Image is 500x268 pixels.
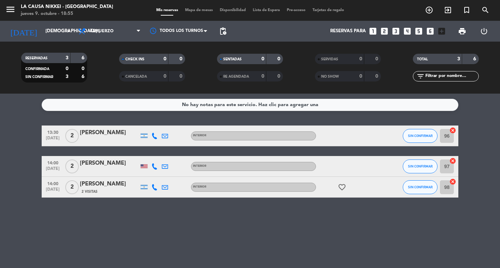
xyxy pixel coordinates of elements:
i: add_box [437,27,446,36]
i: looks_one [368,27,377,36]
strong: 0 [261,74,264,79]
span: 2 [65,129,79,143]
span: SIN CONFIRMAR [25,75,53,79]
i: looks_two [380,27,389,36]
i: cancel [449,127,456,134]
span: Almuerzo [90,29,114,34]
span: RESERVADAS [25,57,48,60]
span: SIN CONFIRMAR [408,134,433,138]
button: SIN CONFIRMAR [403,180,437,194]
div: LOG OUT [473,21,495,42]
span: Lista de Espera [249,8,283,12]
strong: 3 [66,55,68,60]
span: [DATE] [44,166,61,174]
strong: 0 [277,57,282,61]
span: NO SHOW [321,75,339,78]
div: [PERSON_NAME] [80,180,139,189]
span: [DATE] [44,136,61,144]
span: TOTAL [417,58,428,61]
span: Reservas para [330,28,366,34]
i: add_circle_outline [425,6,433,14]
div: [PERSON_NAME] [80,128,139,137]
i: arrow_drop_down [65,27,73,35]
i: looks_3 [391,27,400,36]
span: RE AGENDADA [223,75,249,78]
i: filter_list [416,72,425,80]
strong: 0 [66,66,68,71]
strong: 0 [261,57,264,61]
span: Disponibilidad [216,8,249,12]
button: SIN CONFIRMAR [403,129,437,143]
span: CONFIRMADA [25,67,49,71]
i: favorite_border [338,183,346,191]
span: CANCELADA [125,75,147,78]
strong: 0 [180,74,184,79]
span: SERVIDAS [321,58,338,61]
i: looks_6 [426,27,435,36]
i: [DATE] [5,24,42,39]
i: menu [5,4,16,15]
span: 2 [65,180,79,194]
i: cancel [449,178,456,185]
span: 13:30 [44,128,61,136]
strong: 0 [375,74,380,79]
span: print [458,27,466,35]
i: turned_in_not [462,6,471,14]
strong: 0 [164,74,166,79]
span: 2 Visitas [82,189,98,194]
div: jueves 9. octubre - 18:55 [21,10,113,17]
div: No hay notas para este servicio. Haz clic para agregar una [182,101,318,109]
div: [PERSON_NAME] [80,159,139,168]
strong: 0 [164,57,166,61]
strong: 3 [457,57,460,61]
strong: 6 [82,55,86,60]
button: SIN CONFIRMAR [403,159,437,173]
span: 2 [65,159,79,173]
input: Filtrar por nombre... [425,72,478,80]
span: INTERIOR [193,134,206,137]
span: [DATE] [44,187,61,195]
span: Pre-acceso [283,8,309,12]
span: SENTADAS [223,58,242,61]
span: pending_actions [219,27,227,35]
strong: 0 [277,74,282,79]
strong: 6 [473,57,477,61]
i: looks_5 [414,27,423,36]
i: cancel [449,157,456,164]
i: exit_to_app [444,6,452,14]
i: power_settings_new [480,27,488,35]
strong: 0 [82,66,86,71]
span: SIN CONFIRMAR [408,185,433,189]
span: CHECK INS [125,58,144,61]
span: Tarjetas de regalo [309,8,348,12]
span: 14:00 [44,158,61,166]
span: SIN CONFIRMAR [408,164,433,168]
span: Mis reservas [153,8,182,12]
strong: 3 [66,74,68,79]
strong: 0 [359,57,362,61]
i: search [481,6,490,14]
i: looks_4 [403,27,412,36]
span: 14:00 [44,179,61,187]
strong: 6 [82,74,86,79]
span: INTERIOR [193,185,206,188]
span: Mapa de mesas [182,8,216,12]
div: La Causa Nikkei - [GEOGRAPHIC_DATA] [21,3,113,10]
strong: 0 [180,57,184,61]
strong: 0 [359,74,362,79]
button: menu [5,4,16,17]
strong: 0 [375,57,380,61]
span: INTERIOR [193,165,206,167]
